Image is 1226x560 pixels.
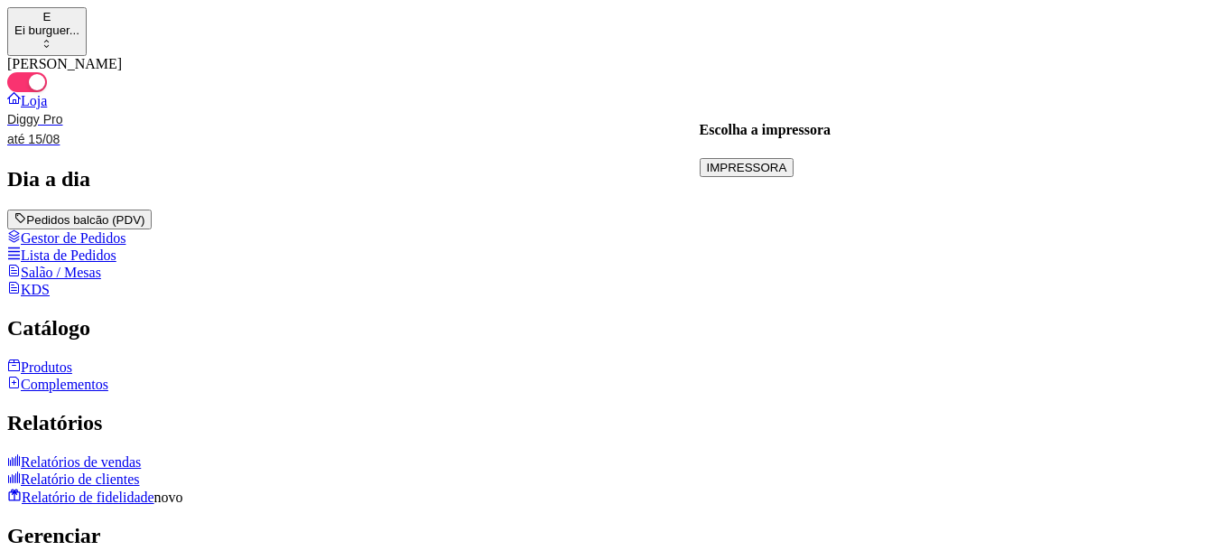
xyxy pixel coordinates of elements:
a: Lista de Pedidos [7,247,116,263]
a: Gestor de Pedidos [7,230,125,246]
span: E [42,10,51,23]
h2: Relatórios [7,411,1205,435]
a: Complementos [7,377,108,392]
h2: Catálogo [7,316,1205,341]
article: até 15/08 [7,129,1205,149]
a: KDS [7,282,50,297]
a: Loja [7,93,47,108]
div: Ei burguer ... [14,23,79,37]
button: Pedidos balcão (PDV) [7,210,152,229]
h2: Dia a dia [7,167,1205,191]
a: Salão / Mesas [7,265,101,280]
a: Relatórios de vendas [7,454,141,470]
h2: Gerenciar [7,524,1205,548]
article: Diggy Pro [7,109,1205,129]
a: Produtos [7,359,72,375]
button: Select a team [7,7,87,56]
button: IMPRESSORA [700,158,794,177]
a: Relatório de fidelidade [7,490,154,505]
label: [PERSON_NAME] [7,56,122,71]
span: novo [154,490,183,505]
h4: Escolha a impressora [700,122,831,138]
a: Relatório de clientes [7,471,140,487]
